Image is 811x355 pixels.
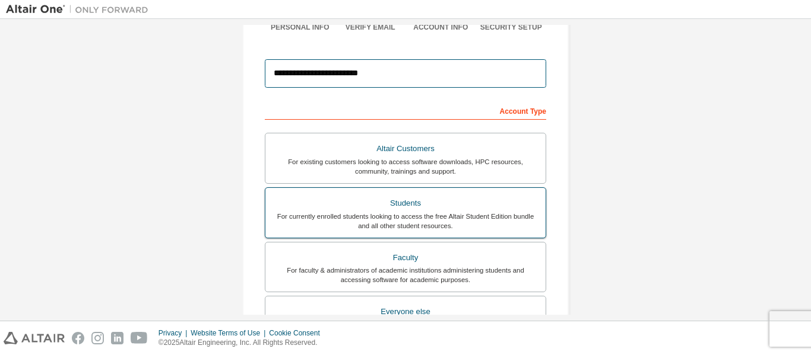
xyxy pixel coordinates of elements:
div: Privacy [159,328,191,338]
div: For existing customers looking to access software downloads, HPC resources, community, trainings ... [273,157,538,176]
img: linkedin.svg [111,332,123,344]
div: Everyone else [273,303,538,320]
div: For faculty & administrators of academic institutions administering students and accessing softwa... [273,266,538,284]
p: © 2025 Altair Engineering, Inc. All Rights Reserved. [159,338,327,348]
div: Altair Customers [273,140,538,157]
div: Account Type [265,101,546,120]
img: facebook.svg [72,332,84,344]
div: Account Info [405,23,476,32]
div: Students [273,195,538,212]
img: instagram.svg [91,332,104,344]
div: Security Setup [476,23,547,32]
div: Faculty [273,250,538,266]
img: Altair One [6,4,154,15]
img: youtube.svg [131,332,148,344]
div: Website Terms of Use [191,328,269,338]
img: altair_logo.svg [4,332,65,344]
div: Verify Email [335,23,406,32]
div: Cookie Consent [269,328,327,338]
div: For currently enrolled students looking to access the free Altair Student Edition bundle and all ... [273,212,538,231]
div: Personal Info [265,23,335,32]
